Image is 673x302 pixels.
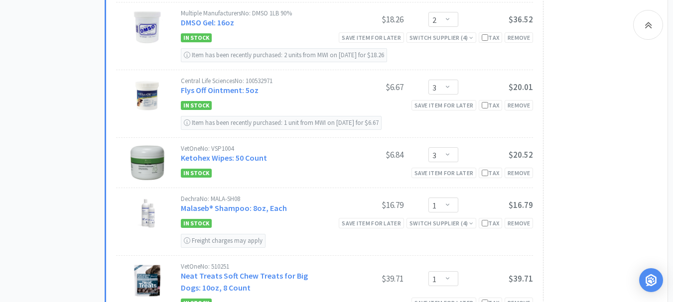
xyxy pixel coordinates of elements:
span: In Stock [181,33,212,42]
img: dd893d84e16e405d8b5fa47798737958_558185.png [130,196,165,230]
div: Remove [505,218,533,228]
a: Malaseb® Shampoo: 8oz, Each [181,203,287,213]
div: $6.67 [329,81,404,93]
span: $20.01 [509,82,533,93]
img: 9637b8d9f872495fbe8bef2e0c7f06f2_7925.png [130,10,165,45]
div: VetOne No: 510251 [181,263,329,270]
div: Item has been recently purchased: 1 unit from MWI on [DATE] for $6.67 [181,116,382,130]
div: Switch Supplier ( 4 ) [409,33,473,42]
div: Save item for later [339,218,404,228]
div: $39.71 [329,273,404,285]
a: Flys Off Ointment: 5oz [181,85,259,95]
div: Open Intercom Messenger [639,268,663,292]
a: DMSO Gel: 16oz [181,17,234,27]
div: Save item for later [339,32,404,43]
div: Tax [482,218,499,228]
div: Tax [482,33,499,42]
div: Remove [505,32,533,43]
span: In Stock [181,169,212,178]
div: Tax [482,101,499,110]
div: Save item for later [411,100,477,110]
span: $36.52 [509,14,533,25]
div: Remove [505,100,533,110]
div: Save item for later [411,168,477,178]
div: $6.84 [329,149,404,161]
span: $39.71 [509,273,533,284]
span: $16.79 [509,200,533,210]
span: In Stock [181,219,212,228]
img: 49e688e2580f45cba4da44ee417841b4_6686.png [131,263,163,298]
div: $16.79 [329,199,404,211]
div: Switch Supplier ( 4 ) [409,218,473,228]
img: e578b9ab8d7d460dad7cb593868198f2_213303.png [131,78,164,112]
div: Central Life Sciences No: 100532971 [181,78,329,84]
div: VetOne No: VSP1004 [181,145,329,152]
div: Multiple Manufacturers No: DMSO 1LB 90% [181,10,329,16]
a: Ketohex Wipes: 50 Count [181,153,267,163]
span: In Stock [181,101,212,110]
span: $20.52 [509,149,533,160]
div: Freight charges may apply [181,234,266,248]
div: Remove [505,168,533,178]
div: Tax [482,168,499,178]
img: b8f9d2cbc9794045a9aaa0a870f0b68c_6643.png [130,145,165,180]
div: $18.26 [329,13,404,25]
div: Dechra No: MALA-SH08 [181,196,329,202]
a: Neat Treats Soft Chew Treats for Big Dogs: 10oz, 8 Count [181,271,308,293]
div: Item has been recently purchased: 2 units from MWI on [DATE] for $18.26 [181,48,387,62]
